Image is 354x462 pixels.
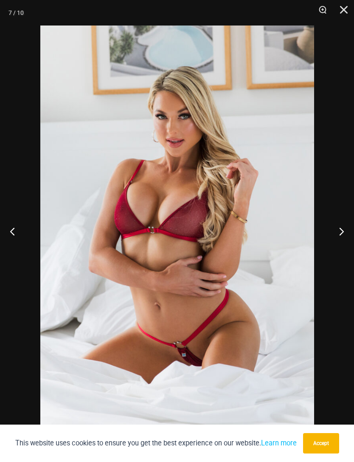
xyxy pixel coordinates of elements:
button: Accept [303,433,339,453]
img: Guilty Pleasures Red 1045 Bra 689 Micro 05 [40,26,314,436]
button: Next [322,210,354,252]
a: Learn more [261,439,297,447]
div: 7 / 10 [8,6,24,19]
p: This website uses cookies to ensure you get the best experience on our website. [15,437,297,449]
